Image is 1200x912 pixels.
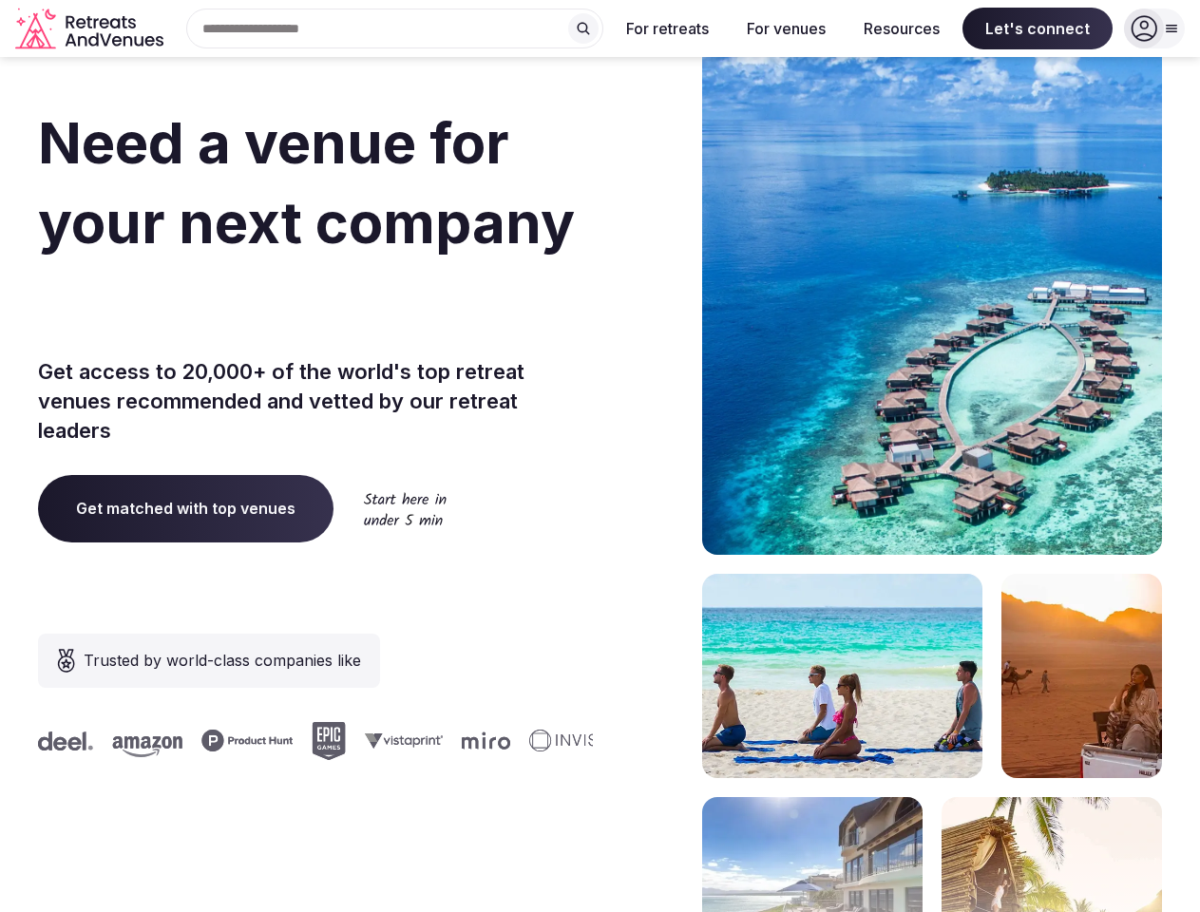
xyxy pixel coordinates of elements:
img: woman sitting in back of truck with camels [1001,574,1162,778]
svg: Miro company logo [460,731,508,750]
button: For retreats [611,8,724,49]
svg: Invisible company logo [527,730,632,752]
a: Visit the homepage [15,8,167,50]
button: Resources [848,8,955,49]
svg: Epic Games company logo [310,722,344,760]
span: Let's connect [962,8,1113,49]
button: For venues [732,8,841,49]
svg: Vistaprint company logo [363,732,441,749]
a: Get matched with top venues [38,475,333,541]
img: Start here in under 5 min [364,492,447,525]
svg: Deel company logo [36,731,91,750]
svg: Retreats and Venues company logo [15,8,167,50]
span: Trusted by world-class companies like [84,649,361,672]
p: Get access to 20,000+ of the world's top retreat venues recommended and vetted by our retreat lea... [38,357,593,445]
img: yoga on tropical beach [702,574,982,778]
span: Need a venue for your next company [38,108,575,256]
